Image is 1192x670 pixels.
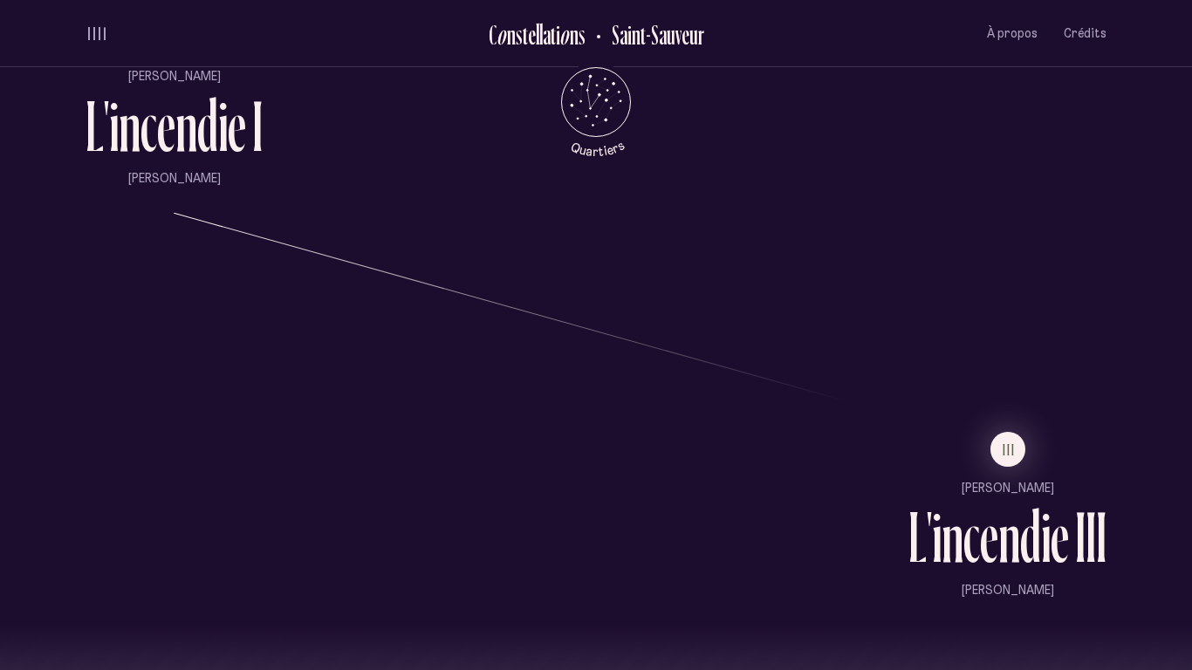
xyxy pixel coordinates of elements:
[228,90,246,162] div: e
[599,20,704,49] h2: Saint-Sauveur
[932,501,942,573] div: i
[86,68,263,85] p: [PERSON_NAME]
[86,20,263,214] button: I[PERSON_NAME]L'incendie I[PERSON_NAME]
[545,67,647,157] button: Retour au menu principal
[551,20,556,49] div: t
[528,20,536,49] div: e
[556,20,560,49] div: i
[1075,501,1086,573] div: I
[927,501,932,573] div: '
[109,90,119,162] div: i
[175,90,197,162] div: n
[998,501,1020,573] div: n
[1020,501,1041,573] div: d
[516,20,523,49] div: s
[86,170,263,188] p: [PERSON_NAME]
[157,90,175,162] div: e
[570,20,579,49] div: n
[980,501,998,573] div: e
[586,19,704,48] button: Retour au Quartier
[1086,501,1096,573] div: I
[218,90,228,162] div: i
[497,20,507,49] div: o
[990,432,1025,467] button: III
[1003,442,1016,457] span: III
[559,20,570,49] div: o
[543,20,551,49] div: a
[1064,13,1106,54] button: Crédits
[539,20,543,49] div: l
[197,90,218,162] div: d
[1041,501,1051,573] div: i
[536,20,539,49] div: l
[908,480,1106,497] p: [PERSON_NAME]
[86,90,104,162] div: L
[1064,26,1106,41] span: Crédits
[908,582,1106,599] p: [PERSON_NAME]
[1096,501,1106,573] div: I
[963,501,980,573] div: c
[568,137,627,159] tspan: Quartiers
[523,20,528,49] div: t
[942,501,963,573] div: n
[86,24,108,43] button: volume audio
[908,432,1106,626] button: III[PERSON_NAME]L'incendie III[PERSON_NAME]
[119,90,140,162] div: n
[252,90,263,162] div: I
[507,20,516,49] div: n
[908,501,927,573] div: L
[489,20,497,49] div: C
[987,13,1038,54] button: À propos
[1051,501,1069,573] div: e
[104,90,109,162] div: '
[140,90,157,162] div: c
[579,20,586,49] div: s
[987,26,1038,41] span: À propos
